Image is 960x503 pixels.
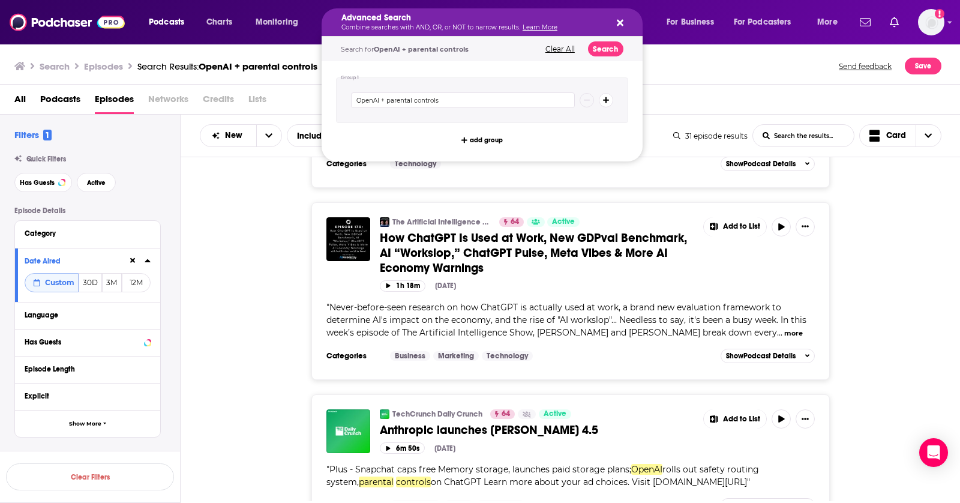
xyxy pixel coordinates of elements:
button: open menu [256,125,281,146]
span: OpenAI + parental controls [374,45,469,53]
button: ShowPodcast Details [721,157,815,171]
span: " " [326,464,759,487]
a: Podcasts [40,89,80,114]
span: Active [544,408,566,420]
h3: Search [40,61,70,72]
img: How ChatGPT Is Used at Work, New GDPval Benchmark, AI “Workslop,” ChatGPT Pulse, Meta Vibes & Mor... [326,217,370,261]
img: Anthropic launches Claude Sonnet 4.5 [326,409,370,453]
h3: Episodes [84,61,123,72]
a: Podchaser - Follow, Share and Rate Podcasts [10,11,125,34]
a: Marketing [433,351,479,361]
button: open menu [809,13,853,32]
span: Show Podcast Details [726,160,796,168]
span: Monitoring [256,14,298,31]
svg: Add a profile image [935,9,944,19]
span: Plus - Snapchat caps free Memory storage, launches paid storage plans; [329,464,631,475]
span: Card [886,131,906,140]
span: Charts [206,14,232,31]
span: For Podcasters [734,14,791,31]
button: 12M [122,273,151,292]
span: Credits [203,89,234,114]
div: Open Intercom Messenger [919,438,948,467]
button: Has Guests [25,334,151,349]
div: [DATE] [434,444,455,453]
button: Language [25,307,151,322]
button: Active [77,173,116,192]
div: Language [25,311,143,319]
a: Technology [390,159,441,169]
button: 30D [79,273,102,292]
span: ... [777,327,782,338]
button: Has Guests [14,173,72,192]
div: Search podcasts, credits, & more... [333,8,654,36]
button: Show profile menu [918,9,944,35]
a: How ChatGPT Is Used at Work, New GDPval Benchmark, AI “Workslop,” ChatGPT Pulse, Meta Vibes & Mor... [380,230,695,276]
div: Explicit [25,392,143,400]
a: Active [547,217,580,227]
h2: Filters [14,129,52,140]
button: open menu [200,131,256,140]
button: Clear Filters [6,463,174,490]
span: More [817,14,838,31]
span: For Business [667,14,714,31]
span: Never-before-seen research on how ChatGPT is actually used at work, a brand new evaluation framew... [326,302,806,338]
a: Learn More [523,23,557,31]
span: How ChatGPT Is Used at Work, New GDPval Benchmark, AI “Workslop,” ChatGPT Pulse, Meta Vibes & Mor... [380,230,687,276]
a: Anthropic launches [PERSON_NAME] 4.5 [380,423,695,438]
span: Has Guests [20,179,55,186]
button: Choose View [859,124,942,147]
button: Show More Button [796,217,815,236]
a: Charts [199,13,239,32]
a: TechCrunch Daily Crunch [392,409,482,419]
img: The Artificial Intelligence Show [380,217,389,227]
a: Business [390,351,430,361]
span: Quick Filters [26,155,66,163]
div: Search Results: [137,61,317,72]
button: open menu [726,13,809,32]
a: 64 [490,409,515,419]
span: OpenAI [631,464,662,475]
button: Search [588,41,623,56]
span: Networks [148,89,188,114]
div: Date Aired [25,257,120,265]
div: Has Guests [25,338,140,346]
span: OpenAI + parental controls [199,61,317,72]
button: Show More [15,410,160,437]
span: parental [359,477,394,487]
p: Combine searches with AND, OR, or NOT to narrow results. [341,25,604,31]
span: Lists [248,89,266,114]
button: Show More Button [704,217,766,236]
span: Logged in as jacruz [918,9,944,35]
button: Show More Button [796,409,815,429]
button: add group [458,133,506,147]
img: User Profile [918,9,944,35]
a: Show notifications dropdown [855,12,875,32]
img: TechCrunch Daily Crunch [380,409,389,419]
h5: Advanced Search [341,14,604,22]
span: Active [87,179,106,186]
span: Search for [341,45,469,53]
p: Episode Details [14,206,161,215]
button: open menu [247,13,314,32]
button: 1h 18m [380,280,425,292]
span: 1 [43,130,52,140]
div: Category [25,229,143,238]
span: on ChatGPT Learn more about your ad choices. Visit [DOMAIN_NAME][URL] [431,477,747,487]
span: 64 [511,216,519,228]
h3: Categories [326,351,380,361]
div: Episode Length [25,365,143,373]
span: Custom [45,278,74,287]
button: Episode Length [25,361,151,376]
div: [DATE] [435,282,456,290]
button: open menu [658,13,729,32]
button: 6m 50s [380,442,425,454]
div: Include transcripts [287,124,395,147]
span: Show More [69,421,101,427]
button: Explicit [25,388,151,403]
span: Anthropic launches [PERSON_NAME] 4.5 [380,423,598,438]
